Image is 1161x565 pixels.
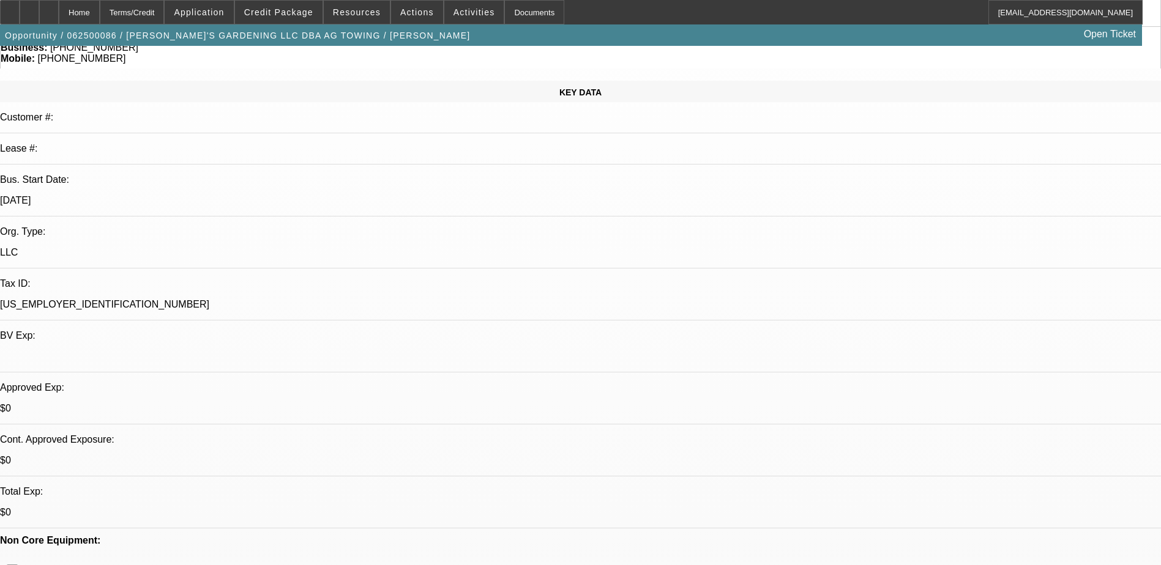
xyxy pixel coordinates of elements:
button: Resources [324,1,390,24]
button: Application [165,1,233,24]
span: Resources [333,7,381,17]
button: Credit Package [235,1,323,24]
span: Application [174,7,224,17]
span: Opportunity / 062500086 / [PERSON_NAME]'S GARDENING LLC DBA AG TOWING / [PERSON_NAME] [5,31,470,40]
span: Credit Package [244,7,313,17]
span: Activities [454,7,495,17]
a: Open Ticket [1079,24,1141,45]
span: KEY DATA [559,87,602,97]
span: Actions [400,7,434,17]
button: Actions [391,1,443,24]
span: [PHONE_NUMBER] [37,53,125,64]
button: Activities [444,1,504,24]
strong: Mobile: [1,53,35,64]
